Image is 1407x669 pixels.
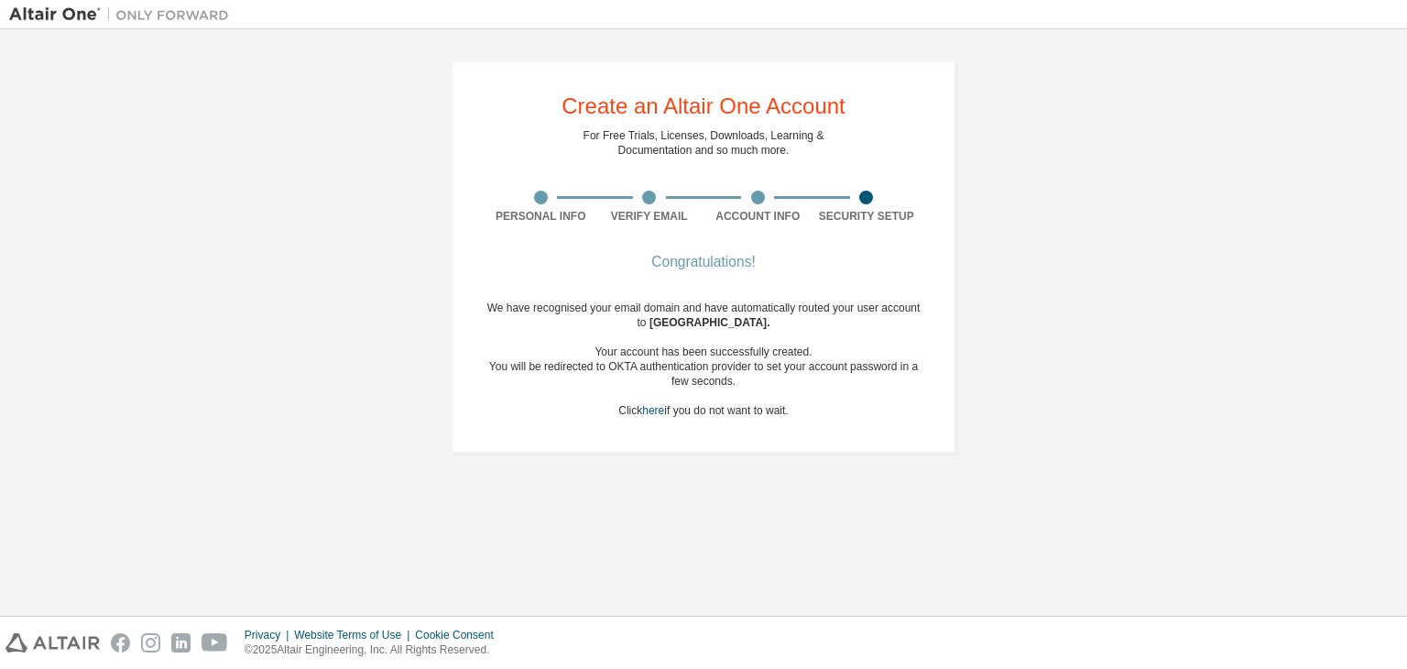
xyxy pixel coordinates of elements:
div: Congratulations! [486,257,921,268]
div: Create an Altair One Account [562,95,845,117]
div: You will be redirected to OKTA authentication provider to set your account password in a few seco... [486,359,921,389]
img: linkedin.svg [171,633,191,653]
span: [GEOGRAPHIC_DATA] . [649,316,770,329]
div: Cookie Consent [415,628,504,642]
div: For Free Trials, Licenses, Downloads, Learning & Documentation and so much more. [584,128,824,158]
div: Privacy [245,628,294,642]
div: Verify Email [595,209,704,224]
img: altair_logo.svg [5,633,100,653]
a: here [642,404,664,417]
p: © 2025 Altair Engineering, Inc. All Rights Reserved. [245,642,505,658]
div: Security Setup [813,209,922,224]
img: youtube.svg [202,633,228,653]
div: Personal Info [486,209,595,224]
div: Website Terms of Use [294,628,415,642]
div: We have recognised your email domain and have automatically routed your user account to Click if ... [486,301,921,418]
img: facebook.svg [111,633,130,653]
img: instagram.svg [141,633,160,653]
div: Account Info [703,209,813,224]
div: Your account has been successfully created. [486,345,921,359]
img: Altair One [9,5,238,24]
